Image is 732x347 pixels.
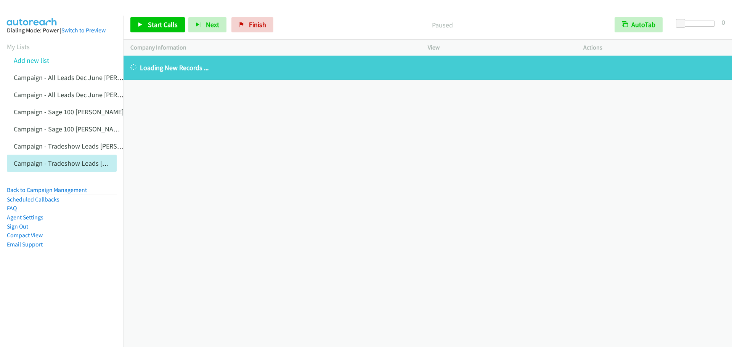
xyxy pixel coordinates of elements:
[249,20,266,29] span: Finish
[206,20,219,29] span: Next
[14,125,146,133] a: Campaign - Sage 100 [PERSON_NAME] Cloned
[7,241,43,248] a: Email Support
[7,196,59,203] a: Scheduled Callbacks
[231,17,273,32] a: Finish
[7,214,43,221] a: Agent Settings
[14,56,49,65] a: Add new list
[14,142,148,150] a: Campaign - Tradeshow Leads [PERSON_NAME]
[14,159,170,168] a: Campaign - Tradeshow Leads [PERSON_NAME] Cloned
[130,62,725,73] p: Loading New Records ...
[583,43,725,52] p: Actions
[130,43,414,52] p: Company Information
[7,223,28,230] a: Sign Out
[7,232,43,239] a: Compact View
[130,17,185,32] a: Start Calls
[14,73,152,82] a: Campaign - All Leads Dec June [PERSON_NAME]
[7,186,87,193] a: Back to Campaign Management
[148,20,178,29] span: Start Calls
[61,27,106,34] a: Switch to Preview
[722,17,725,27] div: 0
[7,42,30,51] a: My Lists
[7,205,17,212] a: FAQ
[615,17,663,32] button: AutoTab
[188,17,226,32] button: Next
[680,21,715,27] div: Delay between calls (in seconds)
[428,43,570,52] p: View
[284,20,601,30] p: Paused
[14,107,124,116] a: Campaign - Sage 100 [PERSON_NAME]
[14,90,174,99] a: Campaign - All Leads Dec June [PERSON_NAME] Cloned
[7,26,117,35] div: Dialing Mode: Power |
